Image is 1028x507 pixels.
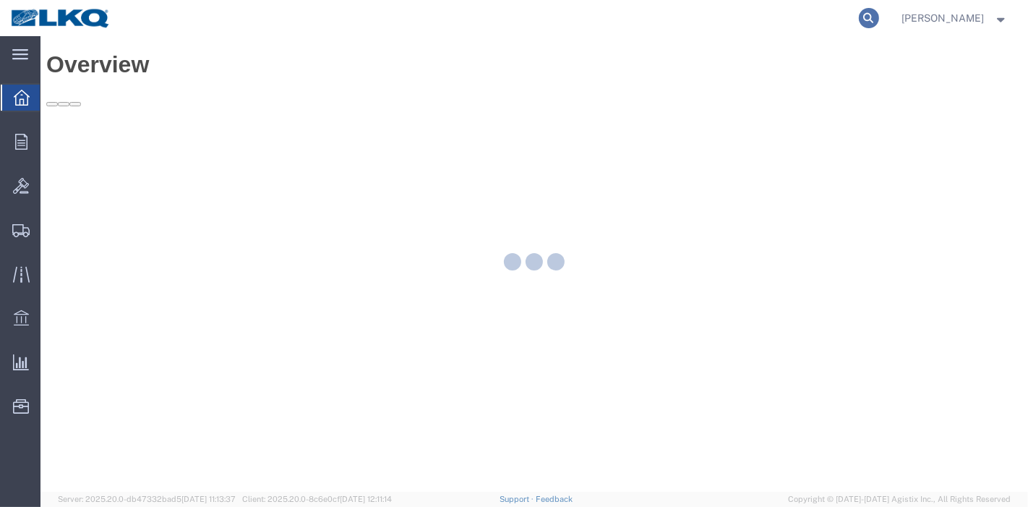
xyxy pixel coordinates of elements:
[340,495,392,503] span: [DATE] 12:11:14
[6,66,17,70] button: Refresh dashboard
[536,495,573,503] a: Feedback
[181,495,236,503] span: [DATE] 11:13:37
[6,15,982,42] h1: Overview
[10,7,111,29] img: logo
[242,495,392,503] span: Client: 2025.20.0-8c6e0cf
[902,10,985,26] span: Praveen Nagaraj
[788,493,1011,506] span: Copyright © [DATE]-[DATE] Agistix Inc., All Rights Reserved
[901,9,1008,27] button: [PERSON_NAME]
[500,495,536,503] a: Support
[29,66,40,70] button: Manage dashboard
[17,66,29,70] button: Add module
[58,495,236,503] span: Server: 2025.20.0-db47332bad5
